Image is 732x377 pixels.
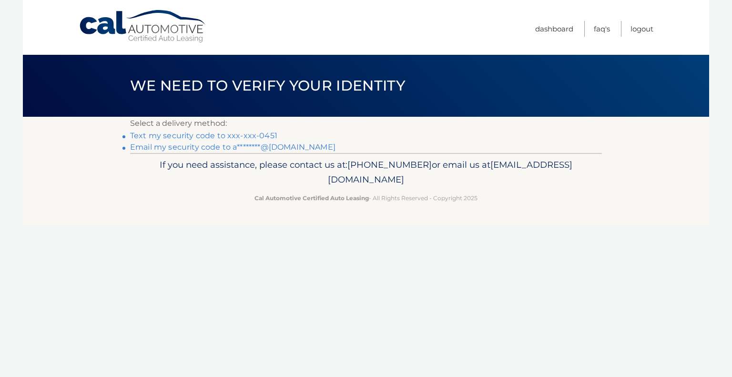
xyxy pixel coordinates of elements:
[130,77,405,94] span: We need to verify your identity
[130,143,335,152] a: Email my security code to a********@[DOMAIN_NAME]
[136,193,596,203] p: - All Rights Reserved - Copyright 2025
[594,21,610,37] a: FAQ's
[535,21,573,37] a: Dashboard
[130,117,602,130] p: Select a delivery method:
[130,131,277,140] a: Text my security code to xxx-xxx-0451
[136,157,596,188] p: If you need assistance, please contact us at: or email us at
[254,194,369,202] strong: Cal Automotive Certified Auto Leasing
[79,10,207,43] a: Cal Automotive
[630,21,653,37] a: Logout
[347,159,432,170] span: [PHONE_NUMBER]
